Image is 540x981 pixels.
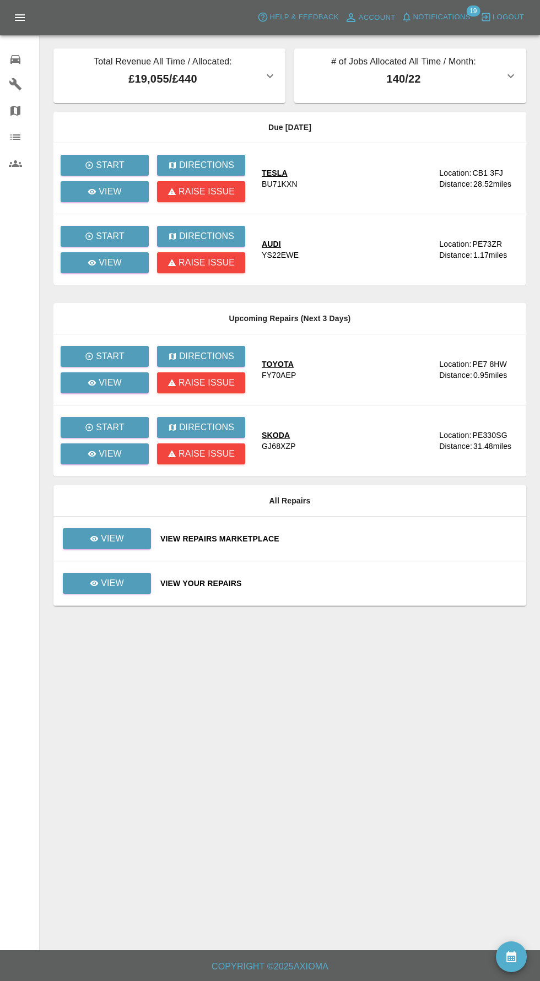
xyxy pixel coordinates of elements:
[473,370,517,381] div: 0.95 miles
[99,256,122,269] p: View
[101,532,124,545] p: View
[262,430,430,452] a: SKODAGJ68XZP
[99,185,122,198] p: View
[262,167,430,189] a: TESLABU71KXN
[96,350,125,363] p: Start
[61,346,149,367] button: Start
[255,9,341,26] button: Help & Feedback
[53,48,285,103] button: Total Revenue All Time / Allocated:£19,055/£440
[157,181,245,202] button: Raise issue
[472,430,507,441] div: PE330SG
[439,441,472,452] div: Distance:
[99,376,122,389] p: View
[179,185,235,198] p: Raise issue
[262,441,296,452] div: GJ68XZP
[413,11,471,24] span: Notifications
[96,230,125,243] p: Start
[99,447,122,460] p: View
[62,578,152,587] a: View
[61,372,149,393] a: View
[262,250,299,261] div: YS22EWE
[342,9,398,26] a: Account
[157,226,245,247] button: Directions
[439,359,517,381] a: Location:PE7 8HWDistance:0.95miles
[179,159,234,172] p: Directions
[179,230,234,243] p: Directions
[61,443,149,464] a: View
[439,178,472,189] div: Distance:
[53,303,526,334] th: Upcoming Repairs (Next 3 Days)
[359,12,396,24] span: Account
[179,256,235,269] p: Raise issue
[62,71,263,87] p: £19,055 / £440
[262,370,296,381] div: FY70AEP
[157,155,245,176] button: Directions
[53,485,526,517] th: All Repairs
[472,239,502,250] div: PE73ZR
[262,167,298,178] div: TESLA
[262,359,430,381] a: TOYOTAFY70AEP
[101,577,124,590] p: View
[179,447,235,460] p: Raise issue
[439,239,517,261] a: Location:PE73ZRDistance:1.17miles
[439,167,471,178] div: Location:
[61,417,149,438] button: Start
[262,178,298,189] div: BU71KXN
[157,252,245,273] button: Raise issue
[473,441,517,452] div: 31.48 miles
[179,376,235,389] p: Raise issue
[472,359,507,370] div: PE7 8HW
[439,370,472,381] div: Distance:
[478,9,527,26] button: Logout
[62,55,263,71] p: Total Revenue All Time / Allocated:
[96,421,125,434] p: Start
[473,178,517,189] div: 28.52 miles
[61,252,149,273] a: View
[179,421,234,434] p: Directions
[294,48,526,103] button: # of Jobs Allocated All Time / Month:140/22
[466,6,480,17] span: 19
[62,534,152,543] a: View
[496,941,527,972] button: availability
[473,250,517,261] div: 1.17 miles
[61,181,149,202] a: View
[157,346,245,367] button: Directions
[439,359,471,370] div: Location:
[398,9,473,26] button: Notifications
[157,372,245,393] button: Raise issue
[157,417,245,438] button: Directions
[160,578,517,589] a: View Your Repairs
[160,533,517,544] a: View Repairs Marketplace
[262,239,430,261] a: AUDIYS22EWE
[493,11,524,24] span: Logout
[63,528,151,549] a: View
[439,250,472,261] div: Distance:
[262,359,296,370] div: TOYOTA
[303,55,504,71] p: # of Jobs Allocated All Time / Month:
[262,430,296,441] div: SKODA
[53,112,526,143] th: Due [DATE]
[63,573,151,594] a: View
[472,167,503,178] div: CB1 3FJ
[61,226,149,247] button: Start
[439,430,471,441] div: Location:
[439,239,471,250] div: Location:
[9,959,531,974] h6: Copyright © 2025 Axioma
[96,159,125,172] p: Start
[262,239,299,250] div: AUDI
[7,4,33,31] button: Open drawer
[61,155,149,176] button: Start
[303,71,504,87] p: 140 / 22
[439,167,517,189] a: Location:CB1 3FJDistance:28.52miles
[157,443,245,464] button: Raise issue
[179,350,234,363] p: Directions
[269,11,338,24] span: Help & Feedback
[439,430,517,452] a: Location:PE330SGDistance:31.48miles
